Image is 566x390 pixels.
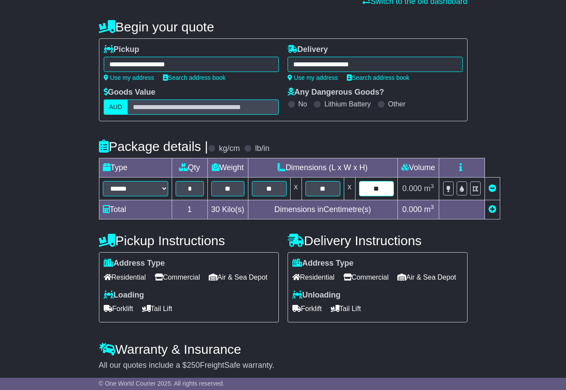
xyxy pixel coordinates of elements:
h4: Warranty & Insurance [99,342,468,356]
span: Commercial [155,270,200,284]
span: Tail Lift [331,302,361,315]
label: Address Type [292,259,354,268]
span: Tail Lift [142,302,173,315]
td: x [290,178,302,200]
h4: Begin your quote [99,20,468,34]
label: Pickup [104,45,139,55]
h4: Pickup Instructions [99,233,279,248]
span: Commercial [343,270,389,284]
h4: Delivery Instructions [288,233,468,248]
td: Weight [207,158,248,178]
span: Air & Sea Depot [397,270,456,284]
label: Other [388,100,406,108]
label: Goods Value [104,88,156,97]
td: x [344,178,355,200]
sup: 3 [430,183,434,189]
sup: 3 [430,204,434,210]
label: lb/in [255,144,269,154]
label: Unloading [292,291,341,300]
span: m [424,205,434,214]
a: Use my address [288,74,338,81]
td: Dimensions (L x W x H) [248,158,397,178]
span: Forklift [104,302,133,315]
td: Dimensions in Centimetre(s) [248,200,397,219]
span: © One World Courier 2025. All rights reserved. [99,380,225,387]
a: Search address book [163,74,226,81]
td: 1 [172,200,207,219]
a: Add new item [488,205,496,214]
span: Residential [292,270,335,284]
span: 0.000 [402,205,422,214]
td: Qty [172,158,207,178]
span: 0.000 [402,184,422,193]
label: Lithium Battery [324,100,371,108]
label: Address Type [104,259,165,268]
td: Kilo(s) [207,200,248,219]
span: Residential [104,270,146,284]
div: All our quotes include a $ FreightSafe warranty. [99,361,468,370]
label: kg/cm [219,144,240,154]
label: Any Dangerous Goods? [288,88,384,97]
a: Remove this item [488,184,496,193]
label: Delivery [288,45,328,55]
td: Total [99,200,172,219]
a: Search address book [347,74,410,81]
span: m [424,184,434,193]
span: 250 [187,361,200,369]
span: Forklift [292,302,322,315]
label: AUD [104,99,128,115]
label: Loading [104,291,144,300]
a: Use my address [104,74,154,81]
h4: Package details | [99,139,208,154]
td: Type [99,158,172,178]
span: Air & Sea Depot [209,270,268,284]
td: Volume [397,158,439,178]
label: No [298,100,307,108]
span: 30 [211,205,220,214]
